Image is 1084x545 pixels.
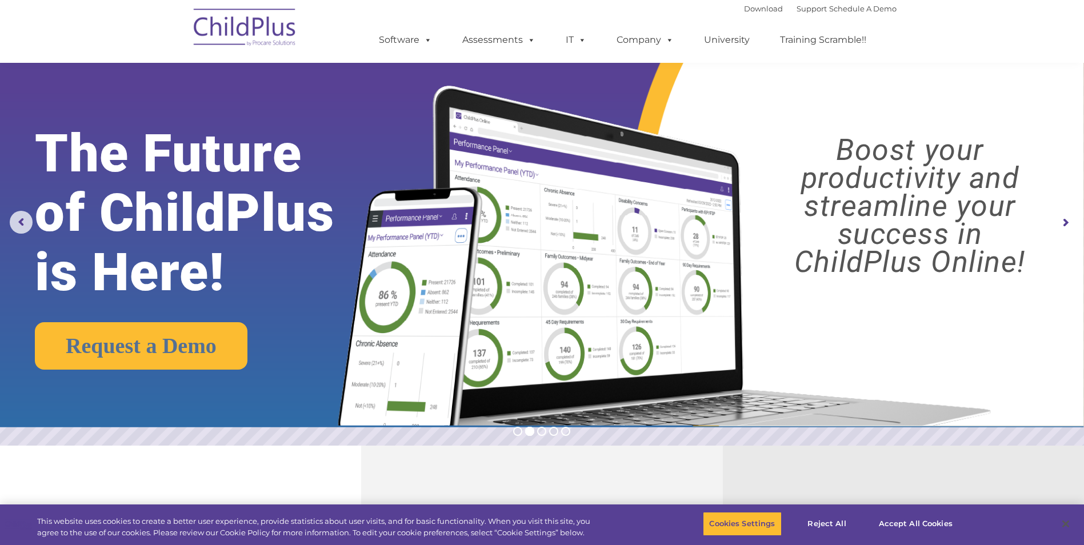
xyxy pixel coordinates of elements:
a: Schedule A Demo [829,4,897,13]
div: This website uses cookies to create a better user experience, provide statistics about user visit... [37,516,596,538]
a: Support [797,4,827,13]
font: | [744,4,897,13]
a: Software [367,29,443,51]
a: Download [744,4,783,13]
a: Assessments [451,29,547,51]
button: Accept All Cookies [873,512,959,536]
a: University [693,29,761,51]
rs-layer: The Future of ChildPlus is Here! [35,124,381,302]
rs-layer: Boost your productivity and streamline your success in ChildPlus Online! [749,136,1071,276]
button: Close [1053,511,1078,536]
button: Cookies Settings [703,512,781,536]
a: IT [554,29,598,51]
a: Company [605,29,685,51]
a: Request a Demo [35,322,247,370]
a: Training Scramble!! [769,29,878,51]
button: Reject All [791,512,863,536]
img: ChildPlus by Procare Solutions [188,1,302,58]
